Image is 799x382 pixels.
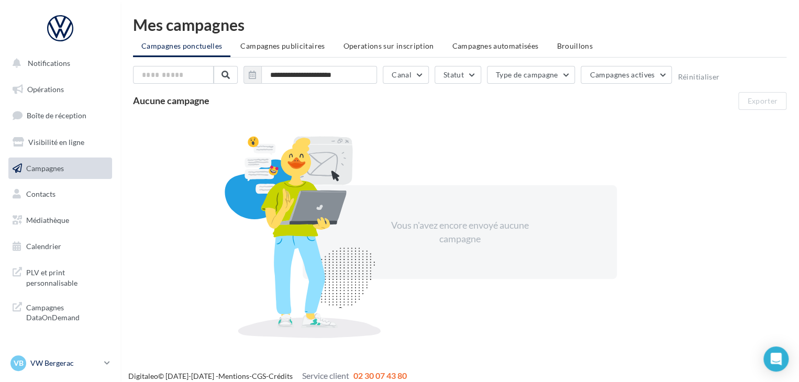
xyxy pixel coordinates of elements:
[6,209,114,231] a: Médiathèque
[452,41,539,50] span: Campagnes automatisées
[557,41,593,50] span: Brouillons
[763,346,789,372] div: Open Intercom Messenger
[6,158,114,179] a: Campagnes
[26,242,61,251] span: Calendrier
[26,265,108,288] span: PLV et print personnalisable
[6,131,114,153] a: Visibilité en ligne
[133,95,209,106] span: Aucune campagne
[252,372,266,380] a: CGS
[435,66,481,84] button: Statut
[581,66,672,84] button: Campagnes actives
[590,70,654,79] span: Campagnes actives
[6,183,114,205] a: Contacts
[14,358,24,368] span: VB
[302,370,349,380] span: Service client
[28,138,84,147] span: Visibilité en ligne
[240,41,325,50] span: Campagnes publicitaires
[353,370,407,380] span: 02 30 07 43 80
[26,189,56,198] span: Contacts
[6,235,114,257] a: Calendrier
[133,17,786,32] div: Mes campagnes
[738,92,786,110] button: Exporter
[27,85,64,94] span: Opérations
[27,111,86,120] span: Boîte de réception
[30,358,100,368] p: VW Bergerac
[218,372,249,380] a: Mentions
[6,296,114,327] a: Campagnes DataOnDemand
[6,261,114,292] a: PLV et print personnalisable
[26,163,64,172] span: Campagnes
[343,41,434,50] span: Operations sur inscription
[128,372,407,380] span: © [DATE]-[DATE] - - -
[28,59,70,68] span: Notifications
[487,66,575,84] button: Type de campagne
[8,353,112,373] a: VB VW Bergerac
[370,219,550,245] div: Vous n'avez encore envoyé aucune campagne
[6,104,114,127] a: Boîte de réception
[269,372,293,380] a: Crédits
[6,78,114,100] a: Opérations
[6,52,110,74] button: Notifications
[26,216,69,224] span: Médiathèque
[678,73,719,81] button: Réinitialiser
[383,66,429,84] button: Canal
[26,300,108,323] span: Campagnes DataOnDemand
[128,372,158,380] a: Digitaleo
